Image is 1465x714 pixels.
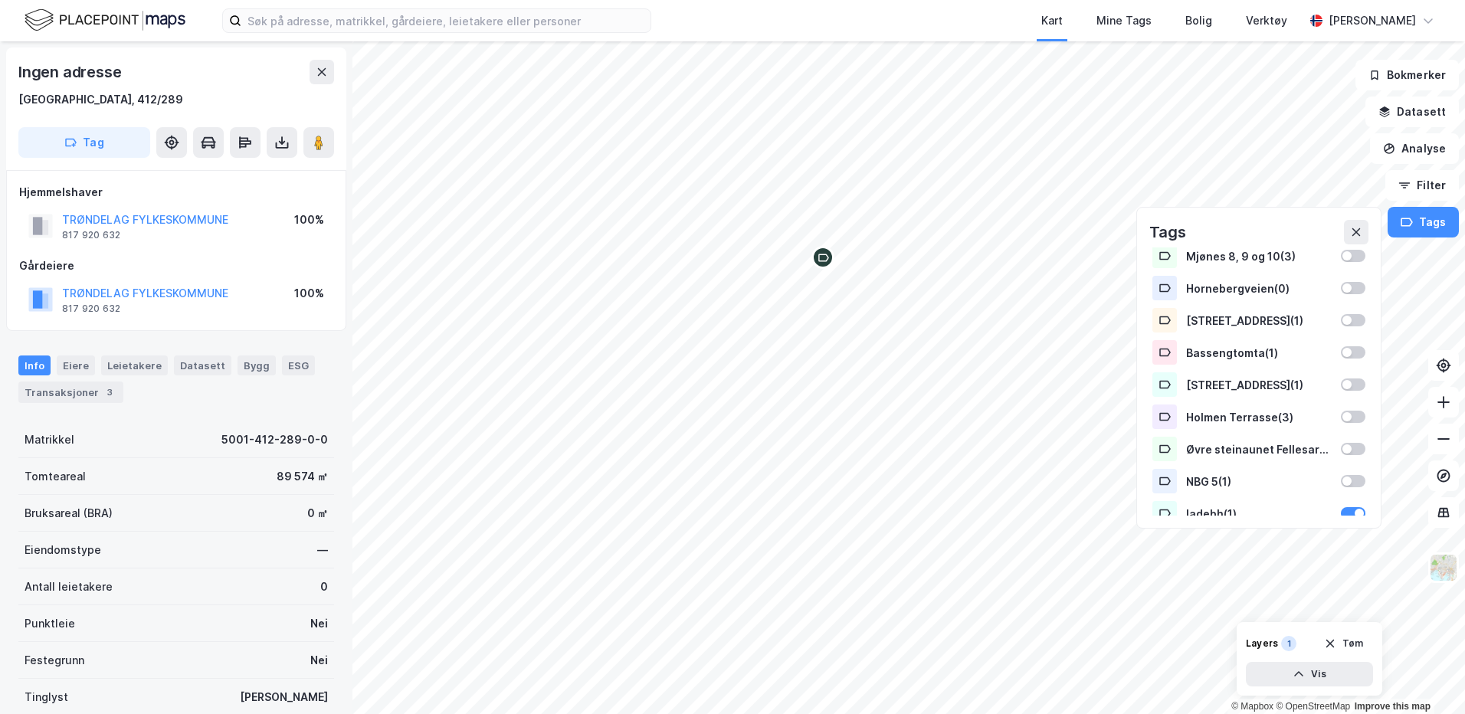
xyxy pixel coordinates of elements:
button: Datasett [1365,97,1459,127]
a: OpenStreetMap [1276,701,1350,712]
div: Tags [1149,220,1186,244]
div: Info [18,355,51,375]
div: Kart [1041,11,1063,30]
div: Transaksjoner [18,382,123,403]
div: [STREET_ADDRESS] ( 1 ) [1186,314,1332,327]
div: Matrikkel [25,431,74,449]
div: Antall leietakere [25,578,113,596]
button: Tag [18,127,150,158]
div: [GEOGRAPHIC_DATA], 412/289 [18,90,183,109]
a: Mapbox [1231,701,1273,712]
div: Bolig [1185,11,1212,30]
div: 817 920 632 [62,229,120,241]
div: Hjemmelshaver [19,183,333,201]
div: 100% [294,284,324,303]
button: Analyse [1370,133,1459,164]
div: Leietakere [101,355,168,375]
div: 5001-412-289-0-0 [221,431,328,449]
div: Bruksareal (BRA) [25,504,113,522]
button: Bokmerker [1355,60,1459,90]
div: Kontrollprogram for chat [1388,640,1465,714]
div: 0 [320,578,328,596]
div: Tomteareal [25,467,86,486]
div: ESG [282,355,315,375]
div: [PERSON_NAME] [240,688,328,706]
div: Holmen Terrasse ( 3 ) [1186,411,1332,424]
div: Bassengtomta ( 1 ) [1186,346,1332,359]
div: Layers [1246,637,1278,650]
div: 89 574 ㎡ [277,467,328,486]
div: [PERSON_NAME] [1329,11,1416,30]
div: 3 [102,385,117,400]
div: — [317,541,328,559]
button: Filter [1385,170,1459,201]
div: 817 920 632 [62,303,120,315]
div: 1 [1281,636,1296,651]
div: Gårdeiere [19,257,333,275]
div: NBG 5 ( 1 ) [1186,475,1332,488]
div: Bygg [238,355,276,375]
div: Mjønes 8, 9 og 10 ( 3 ) [1186,250,1332,263]
div: Festegrunn [25,651,84,670]
div: 0 ㎡ [307,504,328,522]
div: Eiere [57,355,95,375]
button: Tøm [1314,631,1373,656]
div: Eiendomstype [25,541,101,559]
div: [STREET_ADDRESS] ( 1 ) [1186,378,1332,391]
div: Nei [310,614,328,633]
div: Tinglyst [25,688,68,706]
div: 100% [294,211,324,229]
div: Datasett [174,355,231,375]
div: Mine Tags [1096,11,1152,30]
div: Punktleie [25,614,75,633]
div: ladebh ( 1 ) [1186,507,1332,520]
input: Søk på adresse, matrikkel, gårdeiere, leietakere eller personer [241,9,651,32]
div: Nei [310,651,328,670]
img: logo.f888ab2527a4732fd821a326f86c7f29.svg [25,7,185,34]
div: Verktøy [1246,11,1287,30]
div: Øvre steinaunet Fellesareal ( 1 ) [1186,443,1332,456]
button: Tags [1388,207,1459,237]
iframe: Chat Widget [1388,640,1465,714]
div: Hornebergveien ( 0 ) [1186,282,1332,295]
img: Z [1429,553,1458,582]
div: Map marker [811,246,834,269]
button: Vis [1246,662,1373,686]
a: Improve this map [1355,701,1431,712]
div: Ingen adresse [18,60,124,84]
